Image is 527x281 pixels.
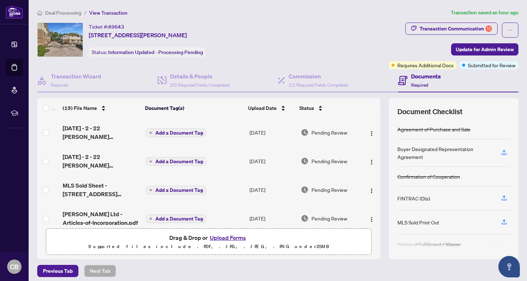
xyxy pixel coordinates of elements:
span: Add a Document Tag [155,216,203,221]
span: Pending Review [311,157,347,165]
button: Logo [366,184,377,195]
div: Transaction Communication [420,23,492,34]
span: Information Updated - Processing Pending [108,49,203,55]
span: [DATE] - 2 - 22 [PERSON_NAME] 124_Notice_of_Fulfillment_of_Conditions.pdf [63,152,140,170]
span: [DATE] - 2 - 22 [PERSON_NAME] 124_Notice_of_Fulfillment_of_Conditions.pdf [63,124,140,141]
img: Logo [369,217,374,222]
span: Deal Processing [45,10,81,16]
p: Supported files include .PDF, .JPG, .JPEG, .PNG under 25 MB [50,242,367,251]
div: MLS Sold Print Out [397,218,439,226]
span: plus [149,217,153,221]
span: Required [411,82,428,88]
button: Add a Document Tag [146,157,206,166]
button: Update for Admin Review [451,43,518,55]
td: [DATE] [247,204,298,233]
img: Document Status [301,157,309,165]
span: Upload Date [248,104,277,112]
span: Submitted for Review [468,61,516,69]
span: 2/2 Required Fields Completed [170,82,229,88]
button: Add a Document Tag [146,129,206,137]
span: Drag & Drop orUpload FormsSupported files include .PDF, .JPG, .JPEG, .PNG under25MB [46,229,371,255]
button: Open asap [498,256,520,277]
span: CB [10,262,19,272]
span: Status [299,104,314,112]
span: plus [149,131,153,135]
span: plus [149,160,153,163]
div: Buyer Designated Representation Agreement [397,145,493,161]
td: [DATE] [247,175,298,204]
button: Add a Document Tag [146,185,206,195]
span: MLS Sold Sheet - [STREET_ADDRESS][PERSON_NAME]pdf [63,181,140,198]
span: Drag & Drop or [169,233,248,242]
article: Transaction saved an hour ago [451,9,518,17]
button: Add a Document Tag [146,214,206,223]
span: 1/1 Required Fields Completed [289,82,348,88]
h4: Transaction Wizard [51,72,101,81]
button: Logo [366,155,377,167]
div: FINTRAC ID(s) [397,194,430,202]
h4: Documents [411,72,441,81]
span: Update for Admin Review [456,44,514,55]
span: Pending Review [311,129,347,136]
img: Logo [369,188,374,194]
button: Upload Forms [208,233,248,242]
img: Document Status [301,214,309,222]
button: Add a Document Tag [146,128,206,137]
div: 12 [485,25,492,32]
img: logo [6,5,23,19]
div: Agreement of Purchase and Sale [397,125,470,133]
span: 49643 [108,24,124,30]
span: plus [149,188,153,192]
th: (19) File Name [60,98,142,118]
span: View Transaction [89,10,127,16]
span: Pending Review [311,186,347,194]
span: Previous Tab [43,265,73,277]
img: Logo [369,159,374,165]
img: IMG-40696009_1.jpg [38,23,83,57]
img: Logo [369,131,374,136]
h4: Commission [289,72,348,81]
div: Ticket #: [89,23,124,31]
th: Document Tag(s) [142,98,245,118]
th: Status [296,98,360,118]
td: [DATE] [247,147,298,175]
li: / [84,9,86,17]
span: ellipsis [508,28,513,33]
span: home [37,10,42,15]
span: Document Checklist [397,107,463,117]
img: Document Status [301,129,309,136]
span: Add a Document Tag [155,130,203,135]
button: Next Tab [84,265,116,277]
span: Add a Document Tag [155,188,203,193]
button: Previous Tab [37,265,78,277]
span: (19) File Name [63,104,97,112]
div: Confirmation of Cooperation [397,173,460,180]
img: Document Status [301,186,309,194]
th: Upload Date [245,98,296,118]
span: Pending Review [311,214,347,222]
span: [STREET_ADDRESS][PERSON_NAME] [89,31,187,39]
button: Logo [366,213,377,224]
span: Add a Document Tag [155,159,203,164]
button: Logo [366,127,377,138]
td: [DATE] [247,118,298,147]
div: Status: [89,47,206,57]
h4: Details & People [170,72,229,81]
button: Transaction Communication12 [405,23,498,35]
button: Add a Document Tag [146,186,206,194]
span: Requires Additional Docs [397,61,454,69]
span: [PERSON_NAME] Ltd - Articles-of-Incorporation.pdf [63,210,140,227]
span: Required [51,82,68,88]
